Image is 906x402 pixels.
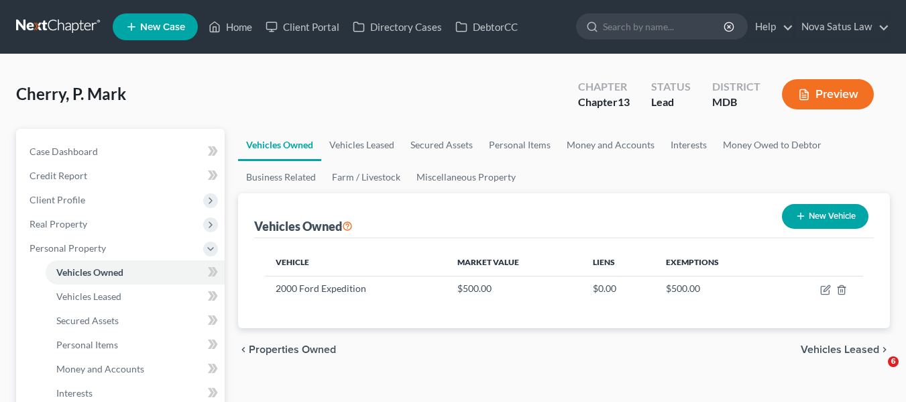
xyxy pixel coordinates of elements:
[712,95,760,110] div: MDB
[46,309,225,333] a: Secured Assets
[346,15,449,39] a: Directory Cases
[265,249,447,276] th: Vehicle
[56,387,93,399] span: Interests
[238,129,321,161] a: Vehicles Owned
[651,95,691,110] div: Lead
[578,95,630,110] div: Chapter
[782,79,874,109] button: Preview
[651,79,691,95] div: Status
[202,15,259,39] a: Home
[321,129,402,161] a: Vehicles Leased
[603,14,726,39] input: Search by name...
[30,242,106,254] span: Personal Property
[30,146,98,157] span: Case Dashboard
[801,344,879,355] span: Vehicles Leased
[259,15,346,39] a: Client Portal
[408,161,524,193] a: Miscellaneous Property
[324,161,408,193] a: Farm / Livestock
[888,356,899,367] span: 6
[46,333,225,357] a: Personal Items
[56,363,144,374] span: Money and Accounts
[56,266,123,278] span: Vehicles Owned
[481,129,559,161] a: Personal Items
[402,129,481,161] a: Secured Assets
[582,276,655,301] td: $0.00
[860,356,893,389] iframe: Intercom live chat
[46,260,225,285] a: Vehicles Owned
[238,344,336,355] button: chevron_left Properties Owned
[879,344,890,355] i: chevron_right
[559,129,663,161] a: Money and Accounts
[582,249,655,276] th: Liens
[578,79,630,95] div: Chapter
[16,84,126,103] span: Cherry, P. Mark
[254,218,353,234] div: Vehicles Owned
[449,15,524,39] a: DebtorCC
[801,344,890,355] button: Vehicles Leased chevron_right
[238,344,249,355] i: chevron_left
[715,129,830,161] a: Money Owed to Debtor
[46,285,225,309] a: Vehicles Leased
[30,218,87,230] span: Real Property
[19,140,225,164] a: Case Dashboard
[19,164,225,188] a: Credit Report
[447,249,582,276] th: Market Value
[46,357,225,381] a: Money and Accounts
[795,15,889,39] a: Nova Satus Law
[265,276,447,301] td: 2000 Ford Expedition
[238,161,324,193] a: Business Related
[447,276,582,301] td: $500.00
[655,276,776,301] td: $500.00
[56,315,119,326] span: Secured Assets
[782,204,868,229] button: New Vehicle
[30,170,87,181] span: Credit Report
[30,194,85,205] span: Client Profile
[663,129,715,161] a: Interests
[655,249,776,276] th: Exemptions
[712,79,760,95] div: District
[56,339,118,350] span: Personal Items
[748,15,793,39] a: Help
[618,95,630,108] span: 13
[249,344,336,355] span: Properties Owned
[56,291,121,302] span: Vehicles Leased
[140,22,185,32] span: New Case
